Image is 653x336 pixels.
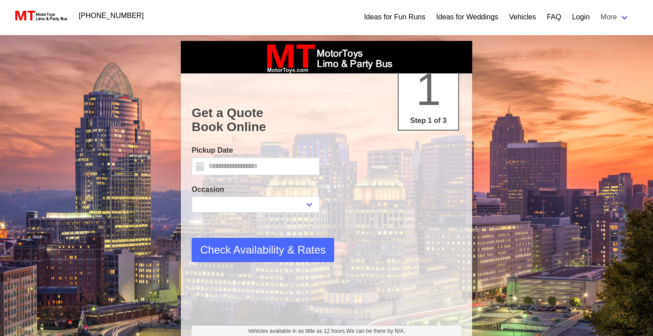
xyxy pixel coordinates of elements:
label: Occasion [192,184,320,195]
span: Check Availability & Rates [200,242,326,258]
h1: Get a Quote Book Online [192,106,461,134]
p: Step 1 of 3 [402,115,455,126]
a: Ideas for Fun Runs [364,12,425,23]
a: More [595,8,635,26]
a: Ideas for Weddings [436,12,498,23]
label: Pickup Date [192,145,320,156]
img: MotorToys Logo [13,9,68,22]
a: FAQ [547,12,561,23]
a: Login [572,12,589,23]
a: Vehicles [509,12,536,23]
img: box_logo_brand.jpeg [259,41,394,73]
button: Check Availability & Rates [192,238,334,262]
span: 1 [416,64,441,114]
span: We can be there by N/A. [346,328,405,334]
a: [PHONE_NUMBER] [74,7,149,25]
span: Vehicles available in as little as 12 hours. [248,327,405,335]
